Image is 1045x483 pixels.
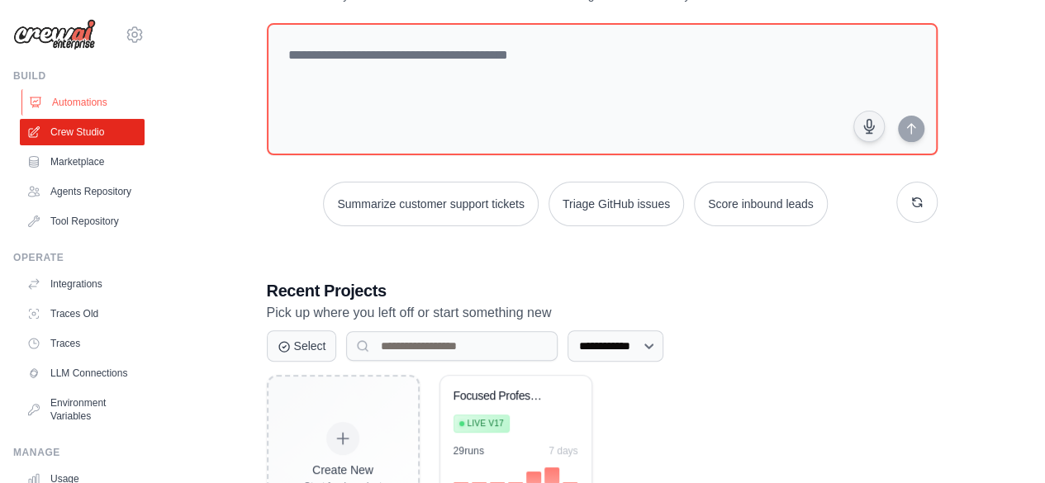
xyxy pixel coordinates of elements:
a: Environment Variables [20,390,145,429]
a: Integrations [20,271,145,297]
button: Click to speak your automation idea [853,111,885,142]
div: Focused Professional Beverage Training System [454,389,553,404]
img: Logo [13,19,96,50]
div: Operate [13,251,145,264]
div: 7 days [549,444,577,457]
p: Pick up where you left off or start something new [267,302,938,324]
a: Crew Studio [20,119,145,145]
a: Traces [20,330,145,357]
button: Summarize customer support tickets [323,182,538,226]
button: Score inbound leads [694,182,828,226]
div: Build [13,69,145,83]
a: Automations [21,89,146,116]
button: Triage GitHub issues [549,182,684,226]
button: Select [267,330,337,362]
a: Tool Repository [20,208,145,234]
iframe: Chat Widget [962,404,1045,483]
h3: Recent Projects [267,279,938,302]
a: Traces Old [20,301,145,327]
div: Day 5: 12 executions [526,471,541,483]
span: Live v17 [468,417,504,430]
a: LLM Connections [20,360,145,386]
div: Create New [304,462,382,478]
button: Get new suggestions [896,182,938,223]
a: Agents Repository [20,178,145,205]
a: Marketplace [20,149,145,175]
div: 29 run s [454,444,484,457]
div: Manage [13,446,145,459]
